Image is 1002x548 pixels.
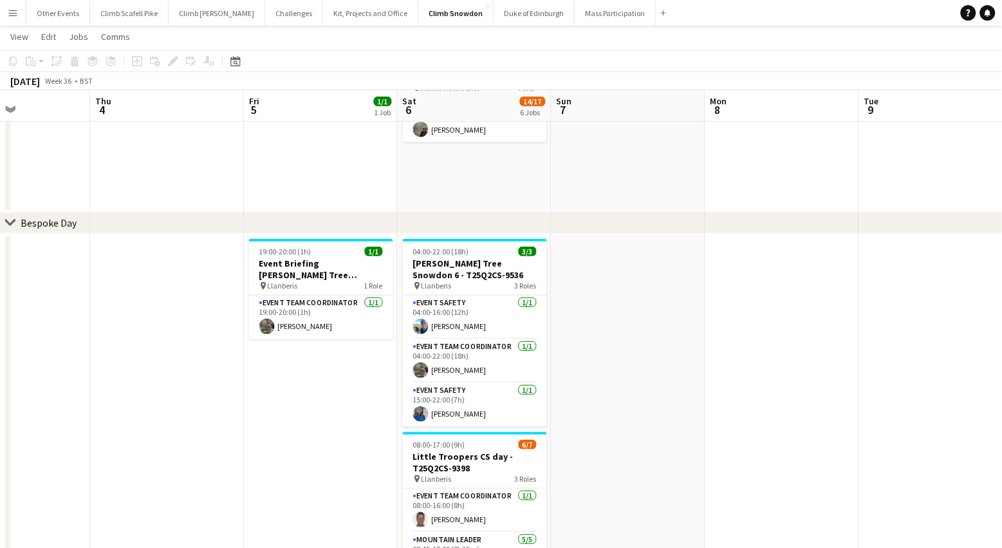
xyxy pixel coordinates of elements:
button: Kit, Projects and Office [323,1,418,26]
button: Other Events [26,1,90,26]
span: Edit [41,31,56,43]
a: Edit [36,28,61,45]
button: Climb Scafell Pike [90,1,169,26]
button: Climb Snowdon [418,1,494,26]
button: Challenges [265,1,323,26]
a: Jobs [64,28,93,45]
span: Week 36 [42,76,75,86]
span: Jobs [69,31,88,43]
button: Mass Participation [575,1,656,26]
span: Comms [101,31,130,43]
button: Duke of Edinburgh [494,1,575,26]
div: BST [80,76,93,86]
div: Bespoke Day [21,216,77,229]
a: Comms [96,28,135,45]
div: [DATE] [10,75,40,88]
button: Climb [PERSON_NAME] [169,1,265,26]
a: View [5,28,33,45]
span: View [10,31,28,43]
